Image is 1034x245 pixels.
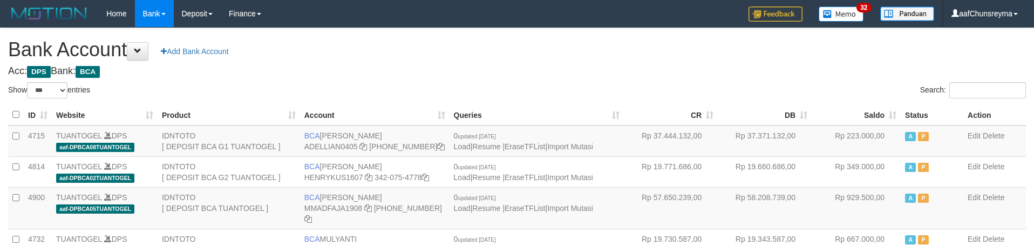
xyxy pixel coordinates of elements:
td: IDNTOTO [ DEPOSIT BCA G1 TUANTOGEL ] [158,125,300,157]
a: Resume [472,173,500,182]
td: Rp 19.660.686,00 [718,156,812,187]
span: Active [905,194,916,203]
a: Import Mutasi [547,204,593,213]
label: Show entries [8,82,90,98]
a: Edit [968,131,981,140]
h1: Bank Account [8,39,1026,61]
a: Resume [472,204,500,213]
span: Paused [918,194,929,203]
a: TUANTOGEL [56,193,102,202]
span: Active [905,132,916,141]
span: | | | [454,162,593,182]
td: DPS [52,187,158,229]
a: Edit [968,193,981,202]
span: | | | [454,193,593,213]
span: 0 [454,193,496,202]
span: Paused [918,132,929,141]
input: Search: [949,82,1026,98]
span: DPS [27,66,51,78]
a: Copy ADELLIAN0405 to clipboard [359,142,367,151]
a: Import Mutasi [547,173,593,182]
th: Queries: activate to sort column ascending [450,104,624,125]
td: [PERSON_NAME] 342-075-4778 [300,156,450,187]
span: 0 [454,235,496,243]
span: BCA [304,131,320,140]
a: EraseTFList [505,173,545,182]
td: Rp 929.500,00 [812,187,901,229]
a: Copy 3420754778 to clipboard [421,173,429,182]
a: Load [454,173,471,182]
span: updated [DATE] [458,134,495,140]
span: aaf-DPBCA08TUANTOGEL [56,143,134,152]
a: Delete [983,162,1004,171]
td: Rp 58.208.739,00 [718,187,812,229]
select: Showentries [27,82,67,98]
a: Resume [472,142,500,151]
a: TUANTOGEL [56,235,102,243]
td: IDNTOTO [ DEPOSIT BCA G2 TUANTOGEL ] [158,156,300,187]
th: Saldo: activate to sort column ascending [812,104,901,125]
th: CR: activate to sort column ascending [624,104,718,125]
a: Load [454,204,471,213]
td: Rp 57.650.239,00 [624,187,718,229]
a: Copy 5655032115 to clipboard [437,142,445,151]
span: BCA [304,162,320,171]
th: Product: activate to sort column ascending [158,104,300,125]
span: updated [DATE] [458,237,495,243]
a: MMADFAJA1908 [304,204,362,213]
th: DB: activate to sort column ascending [718,104,812,125]
span: Paused [918,163,929,172]
a: HENRYKUS1607 [304,173,363,182]
span: BCA [76,66,100,78]
a: Copy MMADFAJA1908 to clipboard [364,204,372,213]
th: ID: activate to sort column ascending [24,104,52,125]
td: 4814 [24,156,52,187]
td: Rp 223.000,00 [812,125,901,157]
span: updated [DATE] [458,164,495,170]
a: TUANTOGEL [56,131,102,140]
td: [PERSON_NAME] [PHONE_NUMBER] [300,187,450,229]
a: ADELLIAN0405 [304,142,358,151]
a: EraseTFList [505,142,545,151]
label: Search: [920,82,1026,98]
span: aaf-DPBCA05TUANTOGEL [56,204,134,214]
img: Feedback.jpg [749,6,802,22]
img: panduan.png [880,6,934,21]
a: Add Bank Account [154,42,235,61]
span: 32 [856,3,871,12]
th: Status [901,104,963,125]
th: Website: activate to sort column ascending [52,104,158,125]
a: Delete [983,131,1004,140]
td: DPS [52,156,158,187]
td: Rp 19.771.686,00 [624,156,718,187]
h4: Acc: Bank: [8,66,1026,77]
td: Rp 37.371.132,00 [718,125,812,157]
a: Load [454,142,471,151]
span: 0 [454,131,496,140]
a: Delete [983,193,1004,202]
span: Active [905,235,916,244]
a: Import Mutasi [547,142,593,151]
span: BCA [304,193,320,202]
td: 4900 [24,187,52,229]
span: updated [DATE] [458,195,495,201]
span: aaf-DPBCA02TUANTOGEL [56,174,134,183]
td: Rp 349.000,00 [812,156,901,187]
td: 4715 [24,125,52,157]
a: Edit [968,235,981,243]
span: 0 [454,162,496,171]
td: [PERSON_NAME] [PHONE_NUMBER] [300,125,450,157]
th: Action [963,104,1026,125]
img: Button%20Memo.svg [819,6,864,22]
a: EraseTFList [505,204,545,213]
span: BCA [304,235,320,243]
a: Copy HENRYKUS1607 to clipboard [365,173,372,182]
img: MOTION_logo.png [8,5,90,22]
td: DPS [52,125,158,157]
span: Active [905,163,916,172]
a: Edit [968,162,981,171]
a: Copy 4062282031 to clipboard [304,215,312,223]
th: Account: activate to sort column ascending [300,104,450,125]
a: TUANTOGEL [56,162,102,171]
td: IDNTOTO [ DEPOSIT BCA TUANTOGEL ] [158,187,300,229]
